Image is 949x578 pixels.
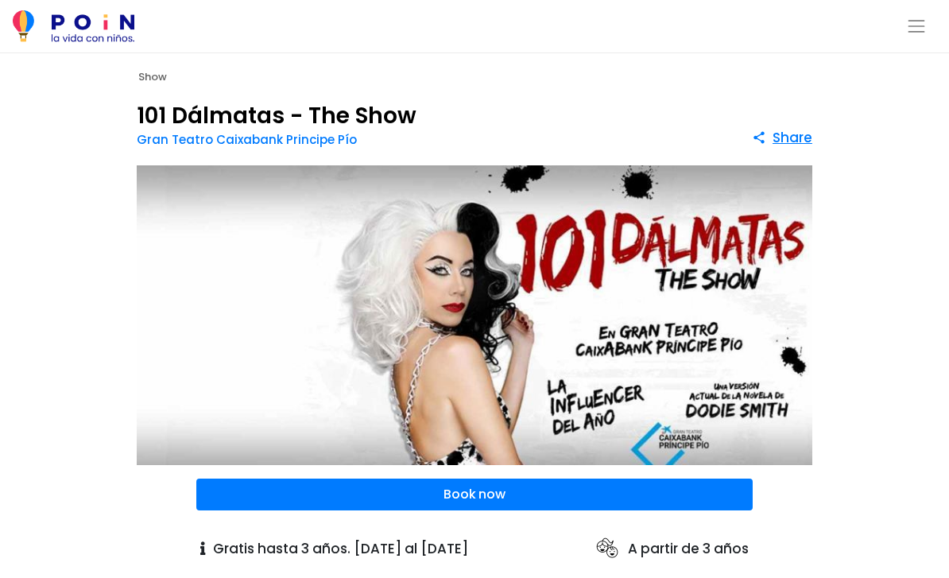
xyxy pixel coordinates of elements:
[137,131,357,148] a: Gran Teatro Caixabank Principe Pío
[137,165,812,466] img: 101 Dálmatas - The Show
[138,69,167,84] span: Show
[595,536,620,561] img: ages icon
[200,539,468,560] p: Gratis hasta 3 años. [DATE] al [DATE]
[595,536,749,561] p: A partir de 3 años
[752,123,812,152] button: Share
[13,10,134,42] img: POiN
[137,105,416,127] h1: 101 Dálmatas - The Show
[196,479,753,510] button: Book now
[897,13,936,40] button: Toggle navigation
